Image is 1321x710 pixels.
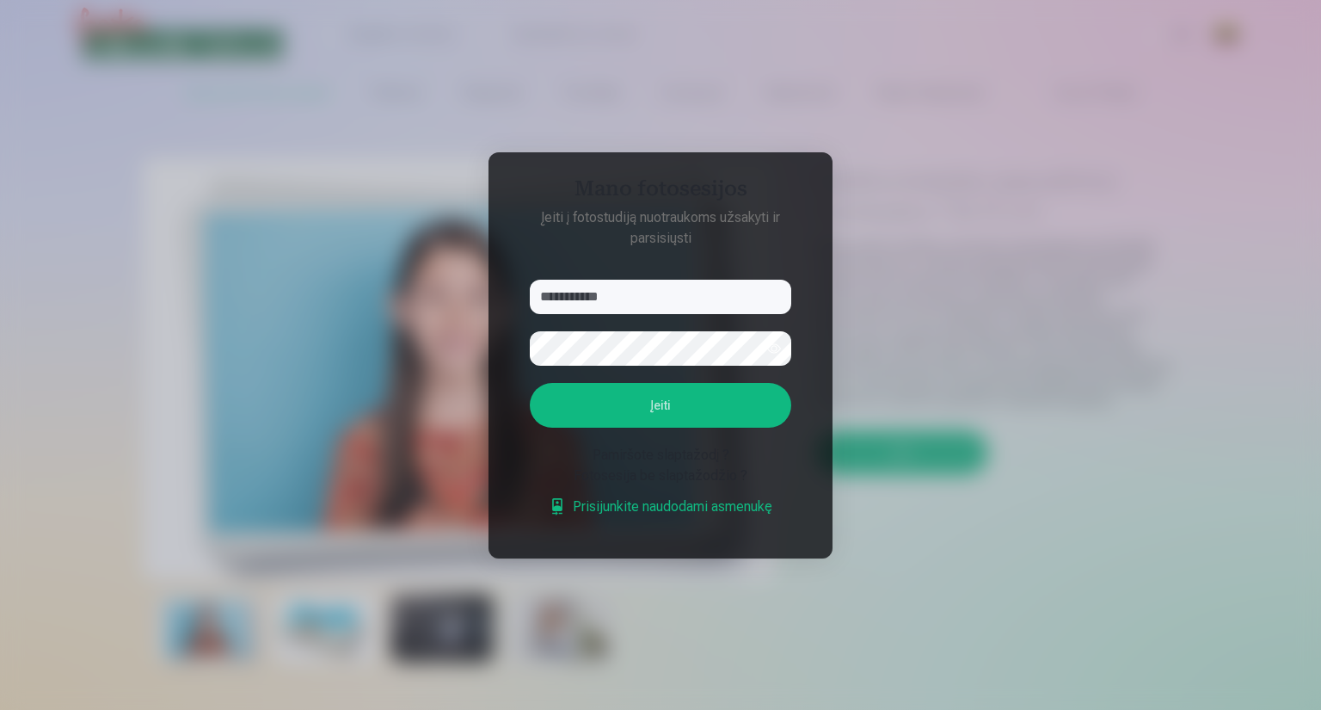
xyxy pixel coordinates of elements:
[530,445,791,466] div: Pamiršote slaptažodį ?
[549,497,772,517] a: Prisijunkite naudodami asmenukę
[530,466,791,486] div: Fotosesija be slaptažodžio ?
[513,207,808,249] p: Įeiti į fotostudiją nuotraukoms užsakyti ir parsisiųsti
[530,383,791,428] button: Įeiti
[513,176,808,207] h4: Mano fotosesijos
